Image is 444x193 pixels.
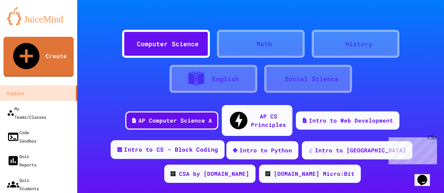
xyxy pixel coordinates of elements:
img: CODE_logo_RGB.png [171,171,175,176]
div: Math [257,39,272,49]
div: English [212,74,239,84]
div: History [345,39,372,49]
div: Intro to Python [239,146,292,154]
img: CODE_logo_RGB.png [265,171,270,176]
a: Create [4,37,74,77]
div: Quiz Students [7,176,39,193]
div: Explore [7,89,24,97]
div: Social Science [285,74,339,84]
div: CSA by [DOMAIN_NAME] [179,170,249,178]
iframe: chat widget [386,135,437,164]
iframe: chat widget [415,165,437,186]
div: Computer Science [137,39,199,49]
div: Intro to [GEOGRAPHIC_DATA] [315,146,406,154]
div: Intro to Web Development [309,116,393,125]
div: [DOMAIN_NAME] Micro:Bit [274,170,354,178]
div: Chat with us now!Close [3,3,48,44]
div: Intro to CS - Block Coding [124,145,218,154]
div: AP Computer Science A [138,116,212,125]
div: Code Sandbox [7,128,37,145]
div: My Teams/Classes [7,104,46,121]
div: Quiz Reports [7,152,37,169]
img: logo-orange.svg [7,7,70,25]
div: AP CS Principles [251,112,286,129]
